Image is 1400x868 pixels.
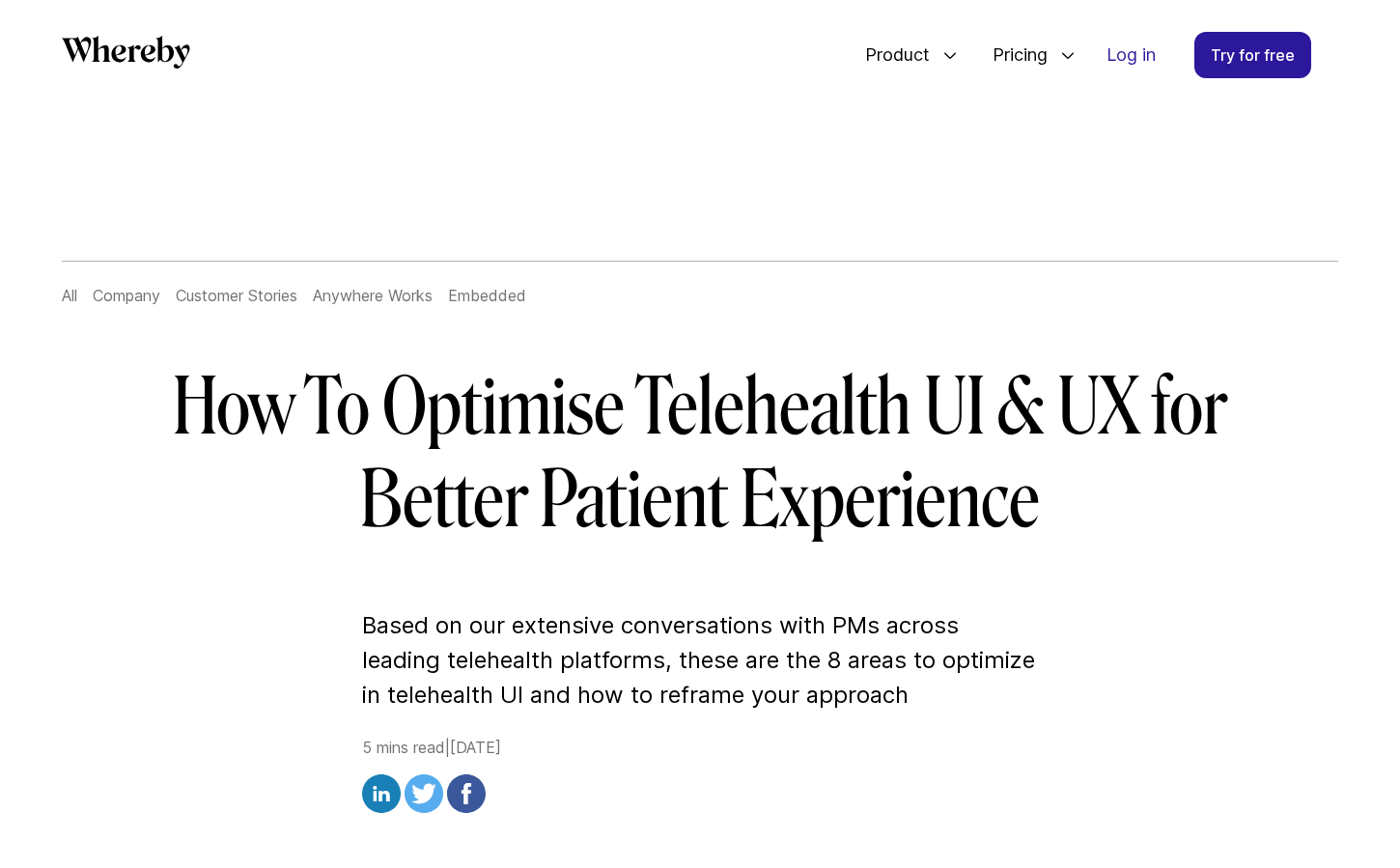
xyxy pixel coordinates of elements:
a: Whereby [62,36,190,75]
a: Try for free [1194,32,1311,78]
a: Company [93,286,160,305]
a: Log in [1091,33,1171,77]
p: Based on our extensive conversations with PMs across leading telehealth platforms, these are the ... [362,608,1038,713]
span: Product [846,23,935,87]
img: twitter [405,774,443,813]
img: linkedin [362,774,401,813]
svg: Whereby [62,36,190,69]
a: Anywhere Works [313,286,433,305]
img: facebook [447,774,486,813]
a: All [62,286,77,305]
a: Embedded [448,286,526,305]
div: 5 mins read | [DATE] [362,736,1038,819]
h1: How To Optimise Telehealth UI & UX for Better Patient Experience [144,361,1256,546]
span: Pricing [973,23,1052,87]
a: Customer Stories [176,286,297,305]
